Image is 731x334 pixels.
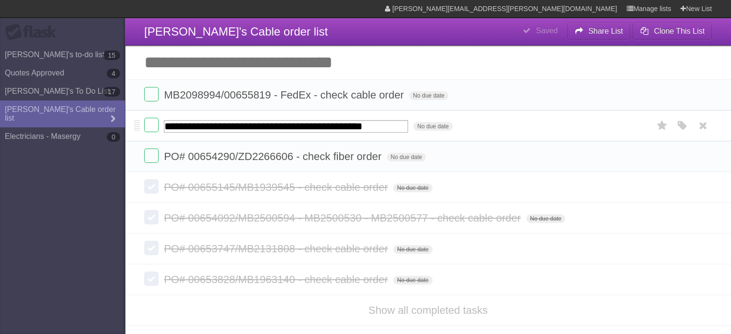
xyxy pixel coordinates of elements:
span: PO# 00655145/MB1939545 - check cable order [164,181,390,193]
label: Done [144,87,159,101]
label: Done [144,148,159,163]
span: No due date [409,91,448,100]
b: Share List [588,27,623,35]
span: No due date [393,245,432,254]
label: Done [144,118,159,132]
b: 4 [107,69,120,78]
span: PO# 00653747/MB2131808 - check cable order [164,243,390,255]
label: Done [144,210,159,224]
button: Clone This List [632,23,712,40]
span: No due date [413,122,452,131]
b: Saved [536,26,558,35]
label: Done [144,272,159,286]
div: Flask [5,24,62,41]
span: No due date [387,153,426,161]
span: No due date [526,214,565,223]
span: PO# 00654092/MB2500594 - MB2500530 - MB2500577 - check cable order [164,212,523,224]
span: No due date [393,184,432,192]
b: Clone This List [654,27,705,35]
label: Done [144,241,159,255]
span: PO# 00654290/ZD2266606 - check fiber order [164,150,384,162]
button: Share List [567,23,631,40]
label: Star task [653,118,671,134]
span: PO# 00653828/MB1963140 - check cable order [164,273,390,285]
span: [PERSON_NAME]'s Cable order list [144,25,328,38]
a: Show all completed tasks [368,304,487,316]
b: 17 [103,87,120,97]
b: 15 [103,50,120,60]
span: MB2098994/00655819 - FedEx - check cable order [164,89,406,101]
label: Done [144,179,159,194]
span: No due date [393,276,432,285]
b: 0 [107,132,120,142]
